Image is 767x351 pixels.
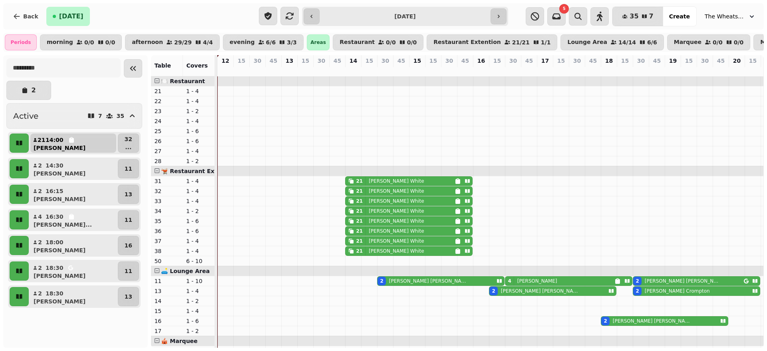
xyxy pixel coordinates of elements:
[286,57,293,65] p: 13
[366,66,372,74] p: 0
[154,227,180,235] p: 36
[356,248,363,254] div: 21
[574,66,580,74] p: 0
[34,144,85,152] p: [PERSON_NAME]
[30,185,116,204] button: 216:15[PERSON_NAME]
[493,57,501,65] p: 15
[302,66,308,74] p: 0
[356,208,363,214] div: 21
[154,157,180,165] p: 28
[23,14,38,19] span: Back
[186,327,212,335] p: 1 - 2
[407,40,417,45] p: 0 / 0
[154,107,180,115] p: 23
[541,40,551,45] p: 1 / 1
[560,34,664,50] button: Lounge Area14/146/6
[302,57,309,65] p: 15
[46,162,64,170] p: 14:30
[636,278,639,284] div: 2
[705,12,745,20] span: The Wheatsheaf
[492,288,495,294] div: 2
[30,261,116,281] button: 218:30[PERSON_NAME]
[445,57,453,65] p: 30
[427,34,557,50] button: Restaurant Extention21/211/1
[238,57,245,65] p: 15
[369,248,424,254] p: [PERSON_NAME] White
[186,87,212,95] p: 1 - 4
[541,57,549,65] p: 17
[733,66,740,74] p: 0
[433,39,501,46] p: Restaurant Extention
[186,297,212,305] p: 1 - 2
[567,39,607,46] p: Lounge Area
[645,278,719,284] p: [PERSON_NAME] [PERSON_NAME]
[613,318,690,324] p: [PERSON_NAME] [PERSON_NAME]
[34,297,85,305] p: [PERSON_NAME]
[369,238,424,244] p: [PERSON_NAME] White
[125,293,132,301] p: 13
[663,7,696,26] button: Create
[186,62,208,69] span: Covers
[154,277,180,285] p: 11
[154,237,180,245] p: 37
[647,40,657,45] p: 6 / 6
[717,66,724,74] p: 0
[125,190,132,198] p: 13
[31,87,36,94] p: 2
[46,289,64,297] p: 18:30
[125,165,132,173] p: 11
[670,66,676,74] p: 0
[30,287,116,306] button: 218:30[PERSON_NAME]
[118,210,139,229] button: 11
[46,264,64,272] p: 18:30
[203,40,213,45] p: 4 / 4
[5,34,37,50] div: Periods
[47,39,73,46] p: morning
[186,117,212,125] p: 1 - 4
[398,66,404,74] p: 0
[186,107,212,115] p: 1 - 2
[186,187,212,195] p: 1 - 4
[174,40,192,45] p: 29 / 29
[154,317,180,325] p: 16
[161,268,209,274] span: 🛋️ Lounge Area
[512,40,530,45] p: 21 / 21
[46,7,90,26] button: [DATE]
[517,278,557,284] p: [PERSON_NAME]
[638,66,644,74] p: 4
[38,187,42,195] p: 2
[563,7,566,11] span: 5
[46,187,64,195] p: 16:15
[6,7,45,26] button: Back
[186,157,212,165] p: 1 - 2
[618,40,636,45] p: 14 / 14
[38,238,42,246] p: 2
[6,103,142,129] button: Active735
[223,34,304,50] button: evening6/63/3
[369,188,424,194] p: [PERSON_NAME] White
[636,288,639,294] div: 2
[287,40,297,45] p: 3 / 3
[266,40,276,45] p: 6 / 6
[669,57,677,65] p: 19
[132,39,163,46] p: afternoon
[186,307,212,315] p: 1 - 4
[369,198,424,204] p: [PERSON_NAME] White
[369,178,424,184] p: [PERSON_NAME] White
[38,264,42,272] p: 2
[606,66,612,74] p: 2
[118,185,139,204] button: 13
[494,66,500,74] p: 2
[340,39,375,46] p: Restaurant
[186,97,212,105] p: 1 - 4
[125,241,132,249] p: 16
[154,327,180,335] p: 17
[254,66,260,74] p: 0
[734,40,744,45] p: 0 / 0
[557,57,565,65] p: 15
[186,237,212,245] p: 1 - 4
[84,40,94,45] p: 0 / 0
[605,57,613,65] p: 18
[701,57,709,65] p: 30
[429,57,437,65] p: 15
